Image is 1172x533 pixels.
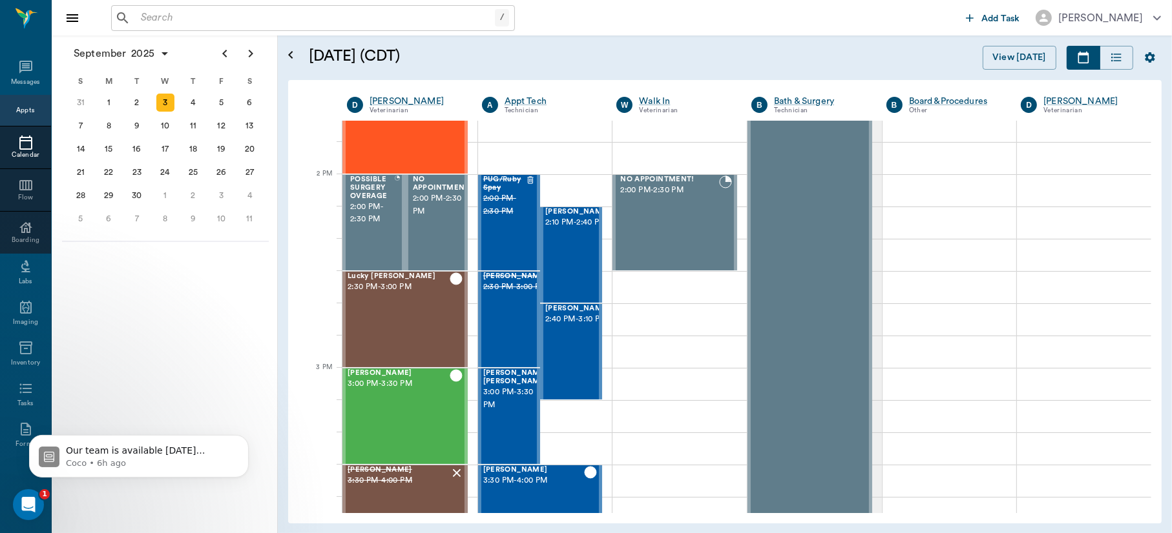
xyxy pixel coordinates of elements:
[616,97,633,113] div: W
[72,163,90,181] div: Sunday, September 21, 2025
[909,95,1002,108] div: Board &Procedures
[72,94,90,112] div: Sunday, August 31, 2025
[1025,6,1171,30] button: [PERSON_NAME]
[983,46,1056,70] button: View [DATE]
[540,206,602,303] div: CHECKED_OUT, 2:10 PM - 2:40 PM
[240,140,258,158] div: Saturday, September 20, 2025
[184,117,202,135] div: Thursday, September 11, 2025
[774,105,867,116] div: Technician
[342,77,468,174] div: CHECKED_OUT, 1:30 PM - 2:00 PM
[483,474,585,487] span: 3:30 PM - 4:00 PM
[156,163,174,181] div: Wednesday, September 24, 2025
[72,117,90,135] div: Sunday, September 7, 2025
[1043,105,1136,116] div: Veterinarian
[483,369,548,386] span: [PERSON_NAME] [PERSON_NAME]
[413,176,472,192] span: NO APPOINTMENT!
[413,192,472,218] span: 2:00 PM - 2:30 PM
[478,271,540,368] div: CANCELED, 2:30 PM - 3:00 PM
[129,45,157,63] span: 2025
[483,466,585,474] span: [PERSON_NAME]
[235,72,264,91] div: S
[67,72,95,91] div: S
[99,140,118,158] div: Monday, September 15, 2025
[505,95,598,108] a: Appt Tech
[348,377,450,390] span: 3:00 PM - 3:30 PM
[136,9,495,27] input: Search
[99,117,118,135] div: Monday, September 8, 2025
[213,163,231,181] div: Friday, September 26, 2025
[17,399,34,408] div: Tasks
[95,72,123,91] div: M
[495,9,509,26] div: /
[483,281,548,294] span: 2:30 PM - 3:00 PM
[342,174,405,271] div: BOOKED, 2:00 PM - 2:30 PM
[612,174,737,271] div: BOOKED, 2:00 PM - 2:30 PM
[348,281,450,294] span: 2:30 PM - 3:00 PM
[751,97,768,113] div: B
[774,95,867,108] a: Bath & Surgery
[342,271,468,368] div: CHECKED_OUT, 2:30 PM - 3:00 PM
[347,97,363,113] div: D
[207,72,236,91] div: F
[123,72,151,91] div: T
[59,5,85,31] button: Close drawer
[19,277,32,287] div: Labs
[240,94,258,112] div: Saturday, September 6, 2025
[184,94,202,112] div: Thursday, September 4, 2025
[348,272,450,281] span: Lucky [PERSON_NAME]
[11,77,41,87] div: Messages
[342,368,468,465] div: CHECKED_OUT, 3:00 PM - 3:30 PM
[156,94,174,112] div: Today, Wednesday, September 3, 2025
[482,97,498,113] div: A
[184,163,202,181] div: Thursday, September 25, 2025
[620,176,719,184] span: NO APPOINTMENT!
[128,140,146,158] div: Tuesday, September 16, 2025
[184,140,202,158] div: Thursday, September 18, 2025
[11,358,40,368] div: Inventory
[370,105,463,116] div: Veterinarian
[309,46,648,66] h5: [DATE] (CDT)
[213,117,231,135] div: Friday, September 12, 2025
[179,72,207,91] div: T
[72,186,90,205] div: Sunday, September 28, 2025
[128,117,146,135] div: Tuesday, September 9, 2025
[156,210,174,228] div: Wednesday, October 8, 2025
[545,313,610,326] span: 2:40 PM - 3:10 PM
[298,361,332,393] div: 3 PM
[156,186,174,205] div: Wednesday, October 1, 2025
[156,117,174,135] div: Wednesday, September 10, 2025
[348,369,450,377] span: [PERSON_NAME]
[350,176,395,200] span: POSSIBLE SURGERY OVERAGE
[16,106,34,116] div: Appts
[505,105,598,116] div: Technician
[483,386,548,412] span: 3:00 PM - 3:30 PM
[483,272,548,281] span: [PERSON_NAME]
[283,30,298,80] button: Open calendar
[545,216,610,229] span: 2:10 PM - 2:40 PM
[545,305,610,313] span: [PERSON_NAME]
[961,6,1025,30] button: Add Task
[478,368,540,465] div: CHECKED_OUT, 3:00 PM - 3:30 PM
[99,186,118,205] div: Monday, September 29, 2025
[99,94,118,112] div: Monday, September 1, 2025
[184,186,202,205] div: Thursday, October 2, 2025
[405,174,468,271] div: BOOKED, 2:00 PM - 2:30 PM
[72,140,90,158] div: Sunday, September 14, 2025
[10,408,268,498] iframe: Intercom notifications message
[128,163,146,181] div: Tuesday, September 23, 2025
[99,210,118,228] div: Monday, October 6, 2025
[1043,95,1136,108] a: [PERSON_NAME]
[213,140,231,158] div: Friday, September 19, 2025
[240,186,258,205] div: Saturday, October 4, 2025
[483,192,527,218] span: 2:00 PM - 2:30 PM
[483,176,527,192] span: PUG/Ruby Spay
[1058,10,1143,26] div: [PERSON_NAME]
[350,201,395,226] span: 2:00 PM - 2:30 PM
[238,41,264,66] button: Next page
[909,105,1002,116] div: Other
[128,94,146,112] div: Tuesday, September 2, 2025
[639,95,732,108] a: Walk In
